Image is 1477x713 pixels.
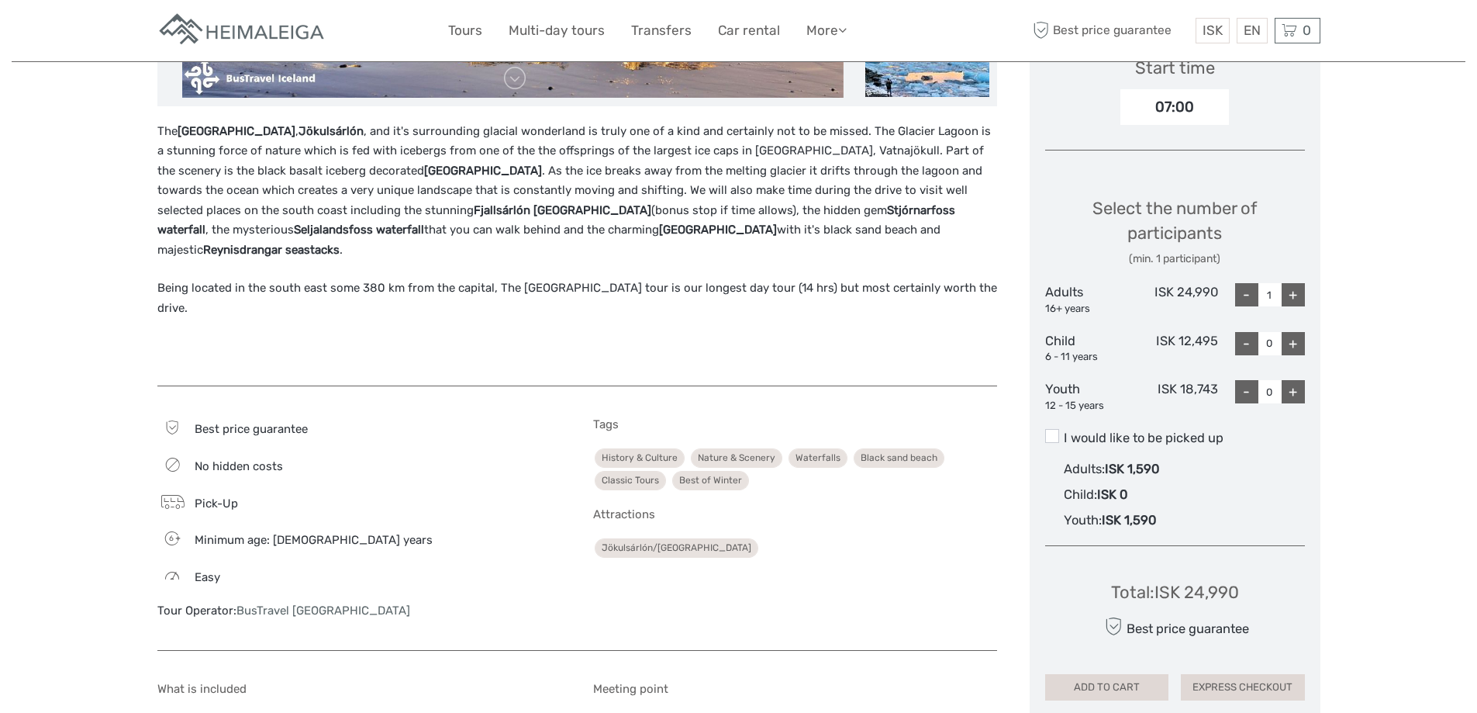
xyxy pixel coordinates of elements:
[474,203,651,217] strong: Fjallsárlón [GEOGRAPHIC_DATA]
[595,471,666,490] a: Classic Tours
[1045,251,1305,267] div: (min. 1 participant)
[631,19,692,42] a: Transfers
[1045,332,1132,365] div: Child
[1300,22,1313,38] span: 0
[1105,462,1159,476] span: ISK 1,590
[1045,380,1132,413] div: Youth
[672,471,749,490] a: Best of Winter
[195,459,283,473] span: No hidden costs
[1064,462,1105,476] span: Adults :
[157,682,561,696] h5: What is included
[1131,380,1218,413] div: ISK 18,743
[1045,302,1132,317] div: 16+ years
[1100,613,1248,640] div: Best price guarantee
[509,19,605,42] a: Multi-day tours
[593,682,997,696] h5: Meeting point
[178,24,197,43] button: Open LiveChat chat widget
[1120,89,1229,125] div: 07:00
[593,417,997,431] h5: Tags
[1282,380,1305,403] div: +
[854,448,944,468] a: Black sand beach
[1237,18,1268,43] div: EN
[1111,580,1239,604] div: Total : ISK 24,990
[659,223,777,237] strong: [GEOGRAPHIC_DATA]
[236,604,410,618] a: BusTravel [GEOGRAPHIC_DATA]
[1282,283,1305,306] div: +
[1235,332,1258,355] div: -
[157,603,561,619] div: Tour Operator:
[195,422,308,436] span: Best price guarantee
[1097,487,1127,502] span: ISK 0
[595,448,685,468] a: History & Culture
[1135,56,1215,80] div: Start time
[1235,380,1258,403] div: -
[1203,22,1223,38] span: ISK
[195,533,433,547] span: Minimum age: [DEMOGRAPHIC_DATA] years
[157,279,997,318] p: Being located in the south east some 380 km from the capital, The [GEOGRAPHIC_DATA] tour is our l...
[1045,283,1132,316] div: Adults
[1045,674,1169,701] button: ADD TO CART
[1045,399,1132,414] div: 12 - 15 years
[203,243,340,257] strong: Reynisdrangar seastacks
[1181,674,1305,701] button: EXPRESS CHECKOUT
[1131,332,1218,365] div: ISK 12,495
[718,19,780,42] a: Car rental
[448,19,482,42] a: Tours
[294,223,424,237] strong: Seljalandsfoss waterfall
[424,164,542,178] strong: [GEOGRAPHIC_DATA]
[157,122,997,261] p: The , , and it's surrounding glacial wonderland is truly one of a kind and certainly not to be mi...
[1131,283,1218,316] div: ISK 24,990
[691,448,782,468] a: Nature & Scenery
[1045,196,1305,267] div: Select the number of participants
[195,497,238,511] span: Pick-Up
[160,533,182,544] span: 6
[178,124,295,138] strong: [GEOGRAPHIC_DATA]
[1064,487,1097,502] span: Child :
[1045,350,1132,365] div: 6 - 11 years
[595,538,758,558] a: Jökulsárlón/[GEOGRAPHIC_DATA]
[1064,513,1102,528] span: Youth :
[22,27,175,40] p: We're away right now. Please check back later!
[1282,332,1305,355] div: +
[1030,18,1192,43] span: Best price guarantee
[195,570,220,584] span: Easy
[1102,513,1156,528] span: ISK 1,590
[593,507,997,521] h5: Attractions
[299,124,364,138] strong: Jökulsárlón
[1045,429,1305,448] label: I would like to be picked up
[789,448,847,468] a: Waterfalls
[157,12,328,50] img: Apartments in Reykjavik
[806,19,847,42] a: More
[1235,283,1258,306] div: -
